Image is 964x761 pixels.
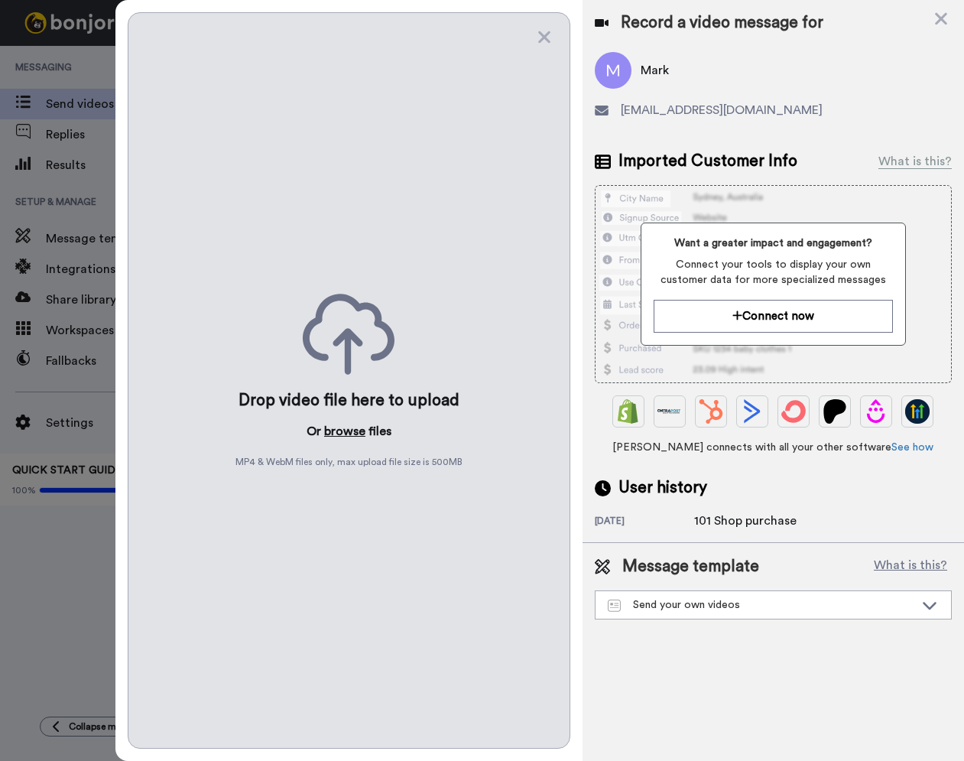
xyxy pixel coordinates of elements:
[239,390,459,411] div: Drop video file here to upload
[657,399,682,424] img: Ontraport
[878,152,952,171] div: What is this?
[740,399,764,424] img: ActiveCampaign
[235,456,463,468] span: MP4 & WebM files only, max upload file size is 500 MB
[608,600,621,612] img: Message-temps.svg
[654,257,893,288] span: Connect your tools to display your own customer data for more specialized messages
[864,399,888,424] img: Drip
[618,476,707,499] span: User history
[324,422,365,441] button: browse
[654,236,893,251] span: Want a greater impact and engagement?
[905,399,930,424] img: GoHighLevel
[622,555,759,578] span: Message template
[654,300,893,333] button: Connect now
[699,399,723,424] img: Hubspot
[781,399,806,424] img: ConvertKit
[595,515,694,530] div: [DATE]
[869,555,952,578] button: What is this?
[823,399,847,424] img: Patreon
[616,399,641,424] img: Shopify
[618,150,797,173] span: Imported Customer Info
[891,442,933,453] a: See how
[307,422,391,441] p: Or files
[608,597,914,613] div: Send your own videos
[621,101,823,119] span: [EMAIL_ADDRESS][DOMAIN_NAME]
[694,512,797,530] div: 101 Shop purchase
[595,440,952,455] span: [PERSON_NAME] connects with all your other software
